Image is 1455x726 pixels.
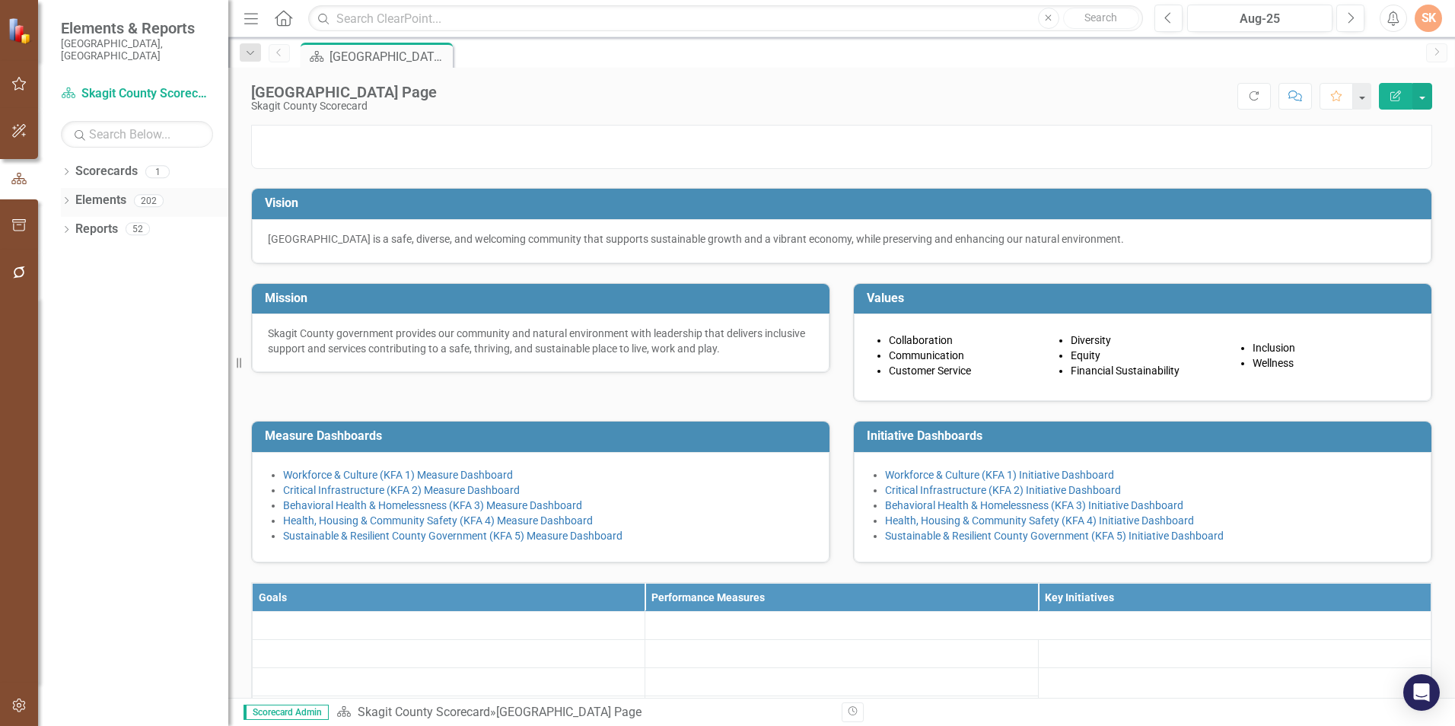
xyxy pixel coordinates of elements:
[244,705,329,720] span: Scorecard Admin
[1415,5,1442,32] button: SK
[134,194,164,207] div: 202
[251,84,437,100] div: [GEOGRAPHIC_DATA] Page
[265,291,822,305] h3: Mission
[885,469,1114,481] a: Workforce & Culture (KFA 1) Initiative Dashboard
[885,514,1194,527] a: Health, Housing & Community Safety (KFA 4) Initiative Dashboard
[265,429,822,443] h3: Measure Dashboards
[358,705,490,719] a: Skagit County Scorecard
[61,121,213,148] input: Search Below...
[885,530,1224,542] a: Sustainable & Resilient County Government (KFA 5) Initiative Dashboard
[1063,8,1139,29] button: Search
[75,192,126,209] a: Elements
[1084,11,1117,24] span: Search
[867,291,1424,305] h3: Values
[889,363,1048,378] p: Customer Service
[283,514,593,527] a: Health, Housing & Community Safety (KFA 4) Measure Dashboard
[268,326,813,356] p: Skagit County government provides our community and natural environment with leadership that deli...
[8,17,34,43] img: ClearPoint Strategy
[283,484,520,496] a: Critical Infrastructure (KFA 2) Measure Dashboard
[75,221,118,238] a: Reports
[1071,348,1230,363] p: Equity
[265,196,1424,210] h3: Vision
[251,100,437,112] div: Skagit County Scorecard
[145,165,170,178] div: 1
[61,85,213,103] a: Skagit County Scorecard
[1071,363,1230,378] p: Financial Sustainability
[1187,5,1332,32] button: Aug-25
[330,47,449,66] div: [GEOGRAPHIC_DATA] Page
[283,530,622,542] a: Sustainable & Resilient County Government (KFA 5) Measure Dashboard
[1403,674,1440,711] div: Open Intercom Messenger
[889,348,1048,363] p: Communication
[496,705,642,719] div: [GEOGRAPHIC_DATA] Page
[1192,10,1327,28] div: Aug-25
[1253,340,1412,355] p: Inclusion
[283,499,582,511] a: Behavioral Health & Homelessness (KFA 3) Measure Dashboard
[126,223,150,236] div: 52
[885,484,1121,496] a: Critical Infrastructure (KFA 2) Initiative Dashboard
[268,231,1415,247] p: [GEOGRAPHIC_DATA] is a safe, diverse, and welcoming community that supports sustainable growth an...
[885,499,1183,511] a: Behavioral Health & Homelessness (KFA 3) Initiative Dashboard
[61,37,213,62] small: [GEOGRAPHIC_DATA], [GEOGRAPHIC_DATA]
[889,333,1048,348] p: Collaboration
[336,704,830,721] div: »
[308,5,1143,32] input: Search ClearPoint...
[75,163,138,180] a: Scorecards
[867,429,1424,443] h3: Initiative Dashboards
[283,469,513,481] a: Workforce & Culture (KFA 1) Measure Dashboard
[1071,333,1230,348] p: Diversity
[61,19,213,37] span: Elements & Reports
[1253,355,1412,371] p: Wellness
